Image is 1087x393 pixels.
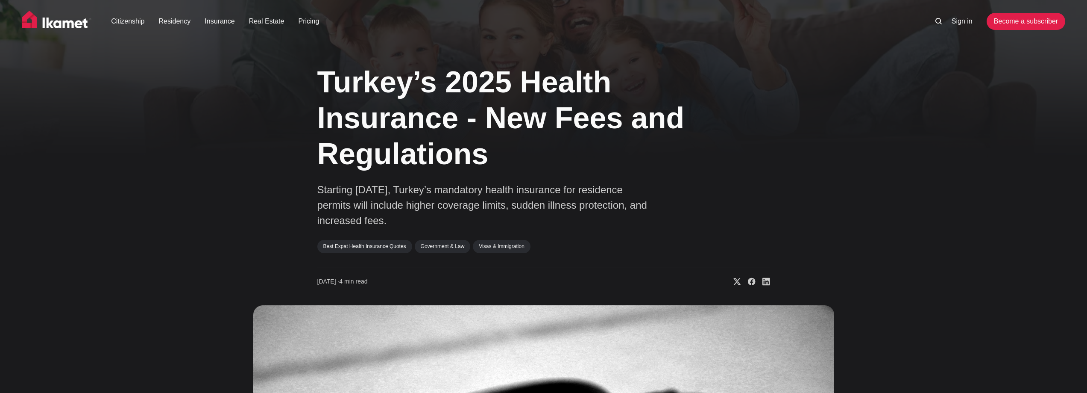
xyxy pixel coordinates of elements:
a: Become a subscriber [987,13,1065,30]
a: Visas & Immigration [473,240,530,253]
a: Citizenship [111,16,144,27]
a: Insurance [205,16,234,27]
span: [DATE] ∙ [317,278,340,285]
a: Share on Facebook [741,278,756,286]
time: 4 min read [317,278,368,286]
h1: Turkey’s 2025 Health Insurance - New Fees and Regulations [317,64,685,172]
img: Ikamet home [22,11,92,32]
a: Share on X [727,278,741,286]
a: Residency [159,16,191,27]
a: Best Expat Health Insurance Quotes [317,240,412,253]
a: Real Estate [249,16,284,27]
a: Sign in [952,16,973,27]
a: Share on Linkedin [756,278,770,286]
a: Pricing [298,16,319,27]
p: Starting [DATE], Turkey’s mandatory health insurance for residence permits will include higher co... [317,182,659,228]
a: Government & Law [415,240,471,253]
